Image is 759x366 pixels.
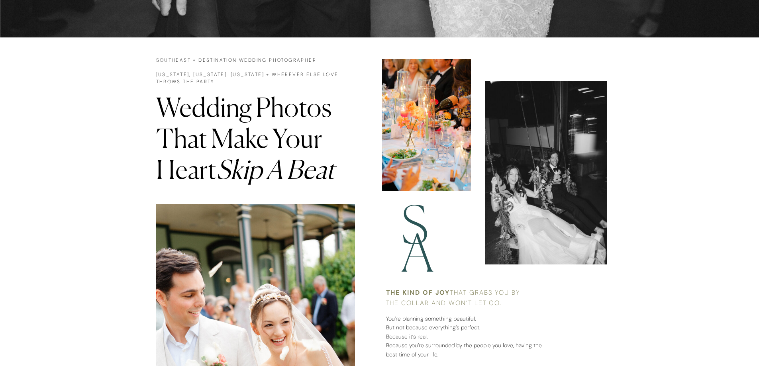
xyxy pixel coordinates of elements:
h2: S [401,193,426,221]
h2: A [401,221,426,250]
h1: southeast + destination wedding photographer [US_STATE], [US_STATE], [US_STATE] + WHEREVER ELSE L... [156,57,347,86]
h2: Wedding Photos That Make Your Heart [156,92,365,193]
h2: that grabs you by the collar and won’t let go. [386,288,526,312]
i: Skip A Beat [216,154,335,185]
b: The kind of joy [386,288,450,297]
